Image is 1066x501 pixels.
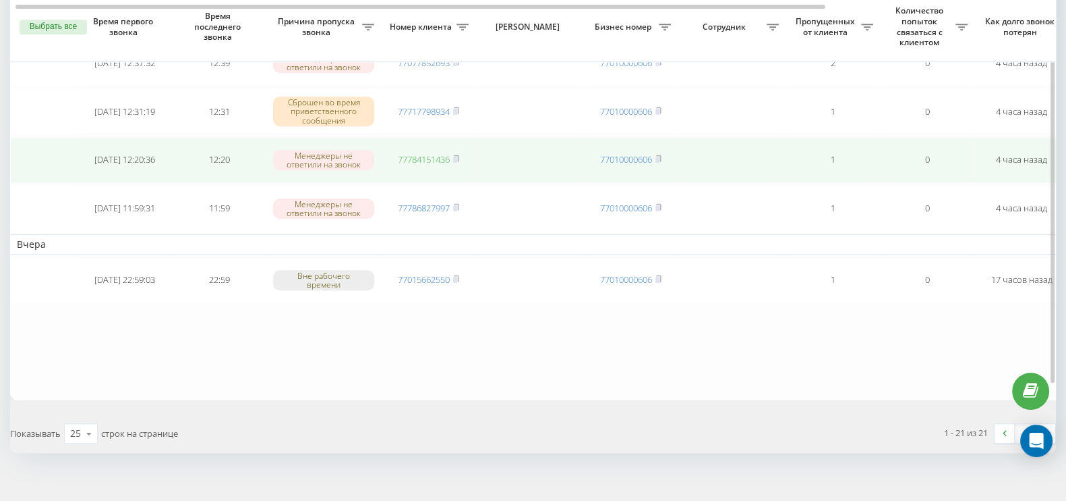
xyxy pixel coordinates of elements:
td: 2 [786,40,880,86]
td: 1 [786,88,880,134]
td: [DATE] 12:37:32 [78,40,172,86]
div: Сброшен во время приветственного сообщения [273,97,374,126]
a: 77010000606 [600,105,652,117]
td: 11:59 [172,186,266,232]
span: Время первого звонка [88,16,161,37]
span: Как долго звонок потерян [985,16,1058,37]
td: 0 [880,40,974,86]
span: Причина пропуска звонка [273,16,362,37]
div: 1 - 21 из 21 [944,426,988,440]
td: 12:20 [172,137,266,183]
span: [PERSON_NAME] [487,22,572,32]
td: 0 [880,257,974,303]
span: Количество попыток связаться с клиентом [887,5,955,47]
a: 77077852693 [398,57,450,69]
td: [DATE] 12:31:19 [78,88,172,134]
td: 12:31 [172,88,266,134]
span: строк на странице [101,427,178,440]
span: Сотрудник [684,22,767,32]
span: Пропущенных от клиента [792,16,861,37]
a: 77010000606 [600,273,652,286]
div: Вне рабочего времени [273,270,374,290]
a: 77015662550 [398,273,450,286]
td: 12:39 [172,40,266,86]
td: 1 [786,257,880,303]
td: 1 [786,186,880,232]
a: 77010000606 [600,202,652,214]
td: [DATE] 12:20:36 [78,137,172,183]
td: 22:59 [172,257,266,303]
div: Менеджеры не ответили на звонок [273,199,374,219]
span: Показывать [10,427,61,440]
td: 0 [880,137,974,183]
div: Менеджеры не ответили на звонок [273,150,374,170]
a: 77010000606 [600,153,652,165]
td: [DATE] 22:59:03 [78,257,172,303]
td: [DATE] 11:59:31 [78,186,172,232]
td: 1 [786,137,880,183]
td: 0 [880,88,974,134]
span: Время последнего звонка [183,11,256,43]
td: 0 [880,186,974,232]
span: Номер клиента [388,22,456,32]
div: Менеджеры не ответили на звонок [273,53,374,73]
a: 77010000606 [600,57,652,69]
button: Выбрать все [20,20,87,34]
div: 25 [70,427,81,440]
a: 77784151436 [398,153,450,165]
a: 77786827997 [398,202,450,214]
a: 77717798934 [398,105,450,117]
div: Open Intercom Messenger [1020,425,1053,457]
a: 1 [1015,424,1035,443]
span: Бизнес номер [590,22,659,32]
